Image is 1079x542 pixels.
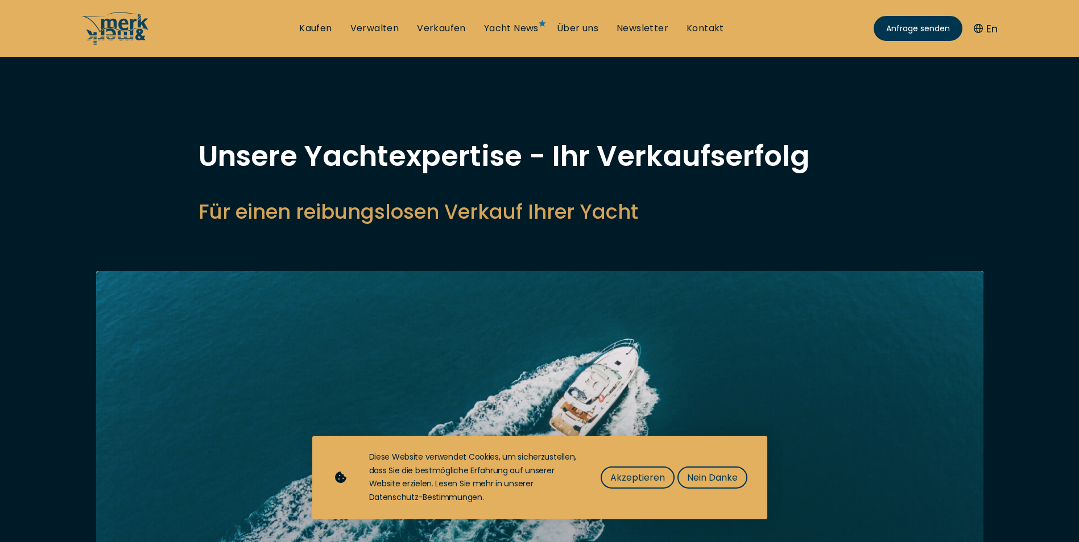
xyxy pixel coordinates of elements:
a: Kaufen [299,22,332,35]
a: Anfrage senden [874,16,962,41]
a: Kontakt [687,22,724,35]
button: Nein Danke [677,466,747,489]
a: Verwalten [350,22,399,35]
a: Verkaufen [417,22,466,35]
span: Anfrage senden [886,23,950,35]
a: Newsletter [617,22,668,35]
span: Nein Danke [687,470,738,485]
a: Über uns [557,22,598,35]
span: Akzeptieren [610,470,665,485]
a: Datenschutz-Bestimmungen [369,491,482,503]
a: Yacht News [484,22,539,35]
div: Diese Website verwendet Cookies, um sicherzustellen, dass Sie die bestmögliche Erfahrung auf unse... [369,451,578,505]
h2: Für einen reibungslosen Verkauf Ihrer Yacht [199,198,881,226]
button: Akzeptieren [601,466,675,489]
h1: Unsere Yachtexpertise - Ihr Verkaufserfolg [199,142,881,170]
button: En [974,21,998,36]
